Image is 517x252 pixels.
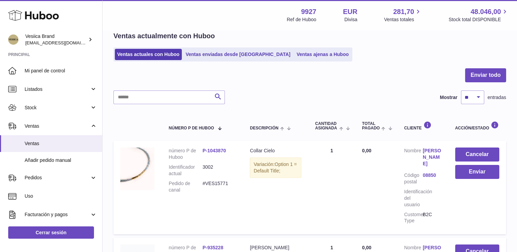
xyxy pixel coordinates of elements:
[8,226,94,239] a: Cerrar sesión
[250,126,278,130] span: Descripción
[404,211,423,224] dt: Customer Type
[8,34,18,45] img: logistic@vesiica.com
[250,148,301,154] div: Collar Cielo
[308,141,355,234] td: 1
[465,68,506,82] button: Enviar todo
[471,7,501,16] span: 48.046,00
[25,68,97,74] span: Mi panel de control
[203,180,236,193] dd: #VES15771
[404,172,423,185] dt: Código postal
[343,7,357,16] strong: EUR
[169,148,203,160] dt: número P de Huboo
[113,31,215,41] h2: Ventas actualmente con Huboo
[203,164,236,177] dd: 3002
[488,94,506,101] span: entradas
[344,16,357,23] div: Divisa
[455,121,500,130] div: Acción/Estado
[449,7,509,23] a: 48.046,00 Stock total DISPONIBLE
[449,16,509,23] span: Stock total DISPONIBLE
[362,122,380,130] span: Total pagado
[25,174,90,181] span: Pedidos
[25,86,90,93] span: Listados
[384,16,422,23] span: Ventas totales
[315,122,338,130] span: Cantidad ASIGNADA
[301,7,316,16] strong: 9927
[294,49,351,60] a: Ventas ajenas a Huboo
[25,33,87,46] div: Vesiica Brand
[250,157,301,178] div: Variación:
[404,148,423,169] dt: Nombre
[115,49,182,60] a: Ventas actuales con Huboo
[423,148,441,167] a: [PERSON_NAME]
[384,7,422,23] a: 281,70 Ventas totales
[169,164,203,177] dt: Identificador actual
[455,165,500,179] button: Enviar
[404,121,441,130] div: Cliente
[423,172,441,179] a: 08850
[120,148,154,190] img: cielo.png
[203,245,223,250] a: P-935228
[203,148,226,153] a: P-1043870
[440,94,457,101] label: Mostrar
[393,7,414,16] span: 281,70
[25,40,100,45] span: [EMAIL_ADDRESS][DOMAIN_NAME]
[362,148,371,153] span: 0,00
[25,123,90,129] span: Ventas
[254,162,297,173] span: Option 1 = Default Title;
[404,188,423,208] dt: Identificación del usuario
[287,16,316,23] div: Ref de Huboo
[169,126,214,130] span: número P de Huboo
[25,211,90,218] span: Facturación y pagos
[362,245,371,250] span: 0,00
[183,49,293,60] a: Ventas enviadas desde [GEOGRAPHIC_DATA]
[169,180,203,193] dt: Pedido de canal
[25,193,97,199] span: Uso
[250,244,301,251] div: [PERSON_NAME]
[25,157,97,164] span: Añadir pedido manual
[25,104,90,111] span: Stock
[25,140,97,147] span: Ventas
[423,211,441,224] dd: B2C
[455,148,500,162] button: Cancelar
